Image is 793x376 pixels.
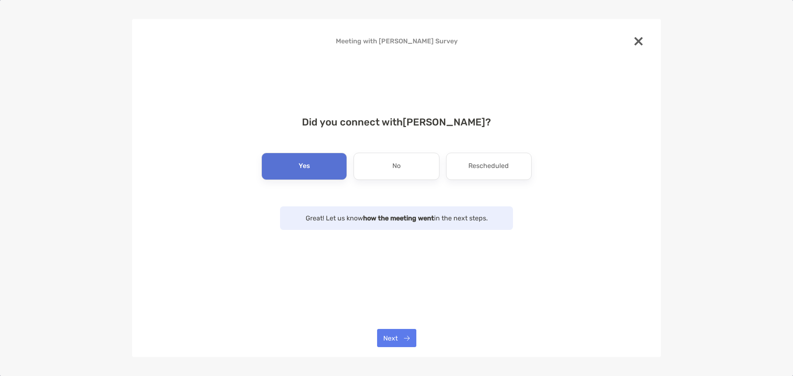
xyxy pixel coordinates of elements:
[145,37,648,45] h4: Meeting with [PERSON_NAME] Survey
[634,37,643,45] img: close modal
[299,160,310,173] p: Yes
[468,160,509,173] p: Rescheduled
[363,214,434,222] strong: how the meeting went
[377,329,416,347] button: Next
[392,160,401,173] p: No
[145,116,648,128] h4: Did you connect with [PERSON_NAME] ?
[288,213,505,223] p: Great! Let us know in the next steps.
